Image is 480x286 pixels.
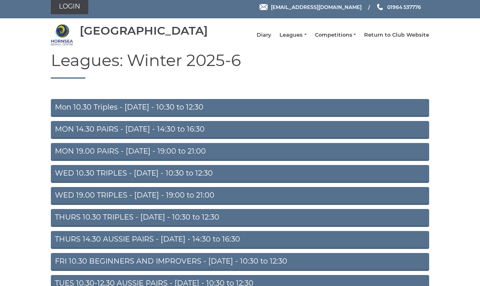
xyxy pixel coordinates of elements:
img: Hornsea Bowls Centre [51,24,73,46]
a: Mon 10.30 Triples - [DATE] - 10:30 to 12:30 [51,99,429,117]
img: Email [260,4,268,11]
div: [GEOGRAPHIC_DATA] [80,25,208,37]
img: Phone us [377,4,383,11]
a: Leagues [279,32,306,39]
a: WED 19.00 TRIPLES - [DATE] - 19:00 to 21:00 [51,187,429,205]
h1: Leagues: Winter 2025-6 [51,52,429,79]
a: MON 14.30 PAIRS - [DATE] - 14:30 to 16:30 [51,121,429,139]
a: FRI 10.30 BEGINNERS AND IMPROVERS - [DATE] - 10:30 to 12:30 [51,253,429,271]
a: Phone us 01964 537776 [376,4,421,11]
a: Return to Club Website [364,32,429,39]
span: [EMAIL_ADDRESS][DOMAIN_NAME] [271,4,362,10]
a: THURS 14.30 AUSSIE PAIRS - [DATE] - 14:30 to 16:30 [51,231,429,249]
a: Email [EMAIL_ADDRESS][DOMAIN_NAME] [260,4,362,11]
span: 01964 537776 [387,4,421,10]
a: WED 10.30 TRIPLES - [DATE] - 10:30 to 12:30 [51,165,429,183]
a: Competitions [315,32,356,39]
a: Diary [257,32,271,39]
a: MON 19.00 PAIRS - [DATE] - 19:00 to 21:00 [51,143,429,161]
a: THURS 10.30 TRIPLES - [DATE] - 10:30 to 12:30 [51,209,429,227]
